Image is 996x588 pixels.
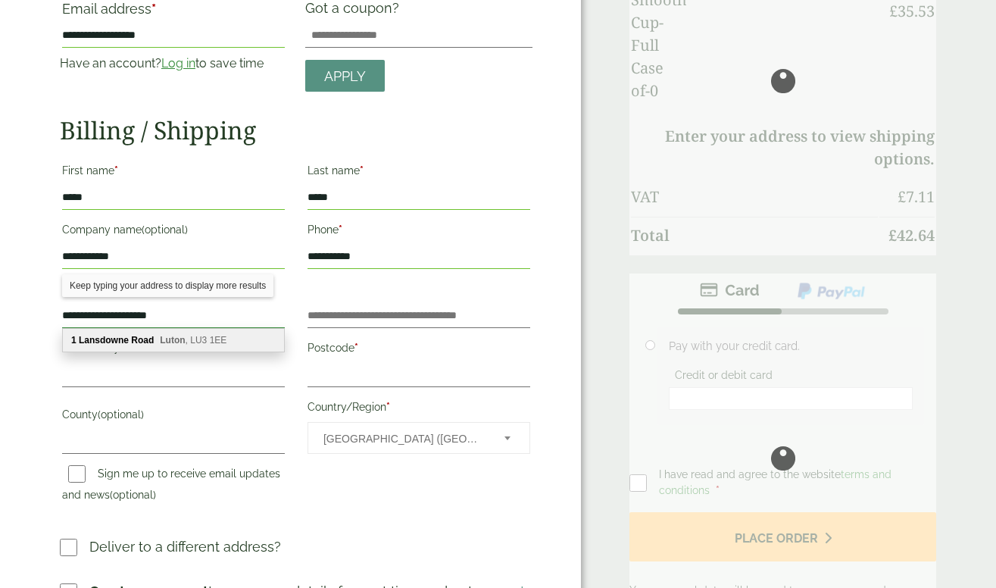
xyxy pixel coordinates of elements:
[98,408,144,421] span: (optional)
[323,423,484,455] span: United Kingdom (UK)
[360,164,364,177] abbr: required
[160,335,185,346] b: Luton
[386,401,390,413] abbr: required
[110,489,156,501] span: (optional)
[354,342,358,354] abbr: required
[60,55,287,73] p: Have an account? to save time
[60,116,532,145] h2: Billing / Shipping
[63,329,284,352] div: 1 Lansdowne Road
[308,422,530,454] span: Country/Region
[308,337,530,363] label: Postcode
[79,335,129,346] b: Lansdowne
[161,56,195,70] a: Log in
[131,335,154,346] b: Road
[68,465,86,483] input: Sign me up to receive email updates and news(optional)
[305,60,385,92] a: Apply
[89,536,281,557] p: Deliver to a different address?
[62,219,285,245] label: Company name
[339,224,342,236] abbr: required
[308,396,530,422] label: Country/Region
[62,274,273,297] div: Keep typing your address to display more results
[308,160,530,186] label: Last name
[62,2,285,23] label: Email address
[120,342,123,354] abbr: required
[71,335,76,346] b: 1
[114,164,118,177] abbr: required
[62,404,285,430] label: County
[62,468,280,505] label: Sign me up to receive email updates and news
[62,160,285,186] label: First name
[324,68,366,85] span: Apply
[308,219,530,245] label: Phone
[160,335,226,346] span: , LU3 1EE
[151,1,156,17] abbr: required
[142,224,188,236] span: (optional)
